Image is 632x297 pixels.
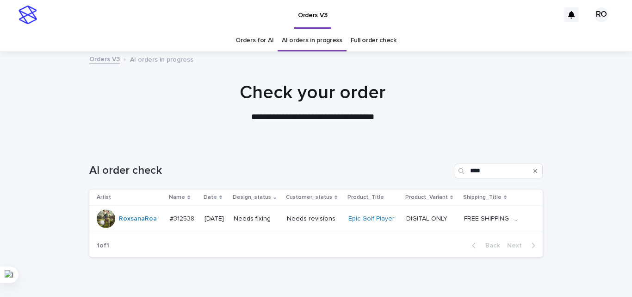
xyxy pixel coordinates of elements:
[286,192,332,202] p: Customer_status
[170,213,196,223] p: #312538
[97,192,111,202] p: Artist
[507,242,527,249] span: Next
[480,242,500,249] span: Back
[130,54,193,64] p: AI orders in progress
[89,206,543,232] tr: RoxsanaRoa #312538#312538 [DATE]Needs fixingNeeds revisionsEpic Golf Player DIGITAL ONLYDIGITAL O...
[405,192,448,202] p: Product_Variant
[594,7,609,22] div: RO
[204,192,217,202] p: Date
[503,241,543,250] button: Next
[347,192,384,202] p: Product_Title
[235,30,273,51] a: Orders for AI
[351,30,397,51] a: Full order check
[86,82,539,104] h1: Check your order
[89,234,117,257] p: 1 of 1
[455,164,543,178] input: Search
[282,30,342,51] a: AI orders in progress
[233,192,271,202] p: Design_status
[464,213,524,223] p: FREE SHIPPING - preview in 1-2 business days, after your approval delivery will take 5-10 b.d.
[465,241,503,250] button: Back
[169,192,185,202] p: Name
[348,215,395,223] a: Epic Golf Player
[234,215,279,223] p: Needs fixing
[463,192,502,202] p: Shipping_Title
[204,215,226,223] p: [DATE]
[89,164,451,177] h1: AI order check
[89,53,120,64] a: Orders V3
[119,215,157,223] a: RoxsanaRoa
[19,6,37,24] img: stacker-logo-s-only.png
[287,215,341,223] p: Needs revisions
[406,213,449,223] p: DIGITAL ONLY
